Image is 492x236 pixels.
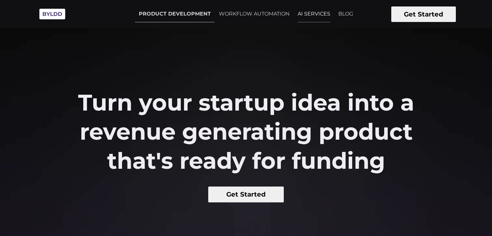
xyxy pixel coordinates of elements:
[294,6,334,22] a: AI SERVICES
[215,6,293,22] a: WORKFLOW AUTOMATION
[391,6,456,22] button: Get Started
[135,6,215,22] a: PRODUCT DEVELOPMENT
[36,5,68,23] img: Byldd - Product Development Company
[334,6,357,22] a: BLOG
[208,187,284,202] button: Get Started
[62,88,431,175] h2: Turn your startup idea into a revenue generating product that's ready for funding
